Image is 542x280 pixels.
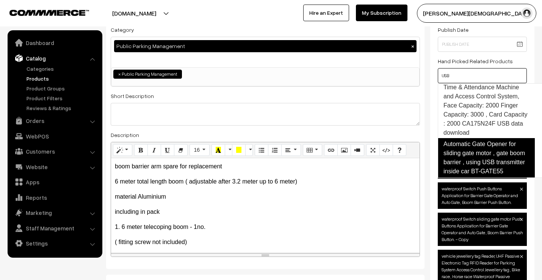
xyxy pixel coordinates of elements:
button: Underline (CTRL+U) [161,144,174,156]
img: close [520,255,523,258]
button: Font Size [190,144,210,156]
label: Description [111,131,139,139]
button: Code View [379,144,393,156]
a: Marketing [9,206,100,219]
a: Face, Fingerprint, Password Time & Attendance Machine and Access Control System, Face Capacity: 2... [438,73,534,138]
button: Style [113,144,132,156]
a: Catalog [9,51,100,65]
button: [PERSON_NAME][DEMOGRAPHIC_DATA] [417,4,536,23]
span: 16 [194,147,200,153]
a: Customers [9,145,100,158]
button: Paragraph [281,144,301,156]
p: including in pack [115,207,416,216]
a: Automatic Gate Opener for sliding gate motor , gate boom barrier , using USB transmitter inside c... [438,138,535,177]
p: boom barrier arm spare for replacement [115,162,416,171]
a: COMMMERCE [9,8,76,17]
button: Help [393,144,406,156]
button: × [409,43,416,50]
label: Hand Picked Related Products [438,57,513,65]
a: Categories [25,65,100,73]
p: ( fitting screw not included) [115,238,416,247]
span: waterproof Switch Push Buttons Application for Barrier Gate Operator and Auto Gate , Boom Barrier... [438,182,527,209]
a: Reviews & Ratings [25,104,100,112]
label: Category [111,26,134,34]
p: material Aluminium [115,192,416,201]
p: 1. 6 meter telecoping boom - 1no. [115,222,416,232]
a: Staff Management [9,221,100,235]
a: Hire an Expert [303,5,349,21]
button: Background Color [232,144,246,156]
button: Table [303,144,322,156]
button: Video [351,144,364,156]
button: [DOMAIN_NAME] [86,4,183,23]
button: Full Screen [366,144,380,156]
button: Remove Font Style (CTRL+\) [174,144,188,156]
label: Short Description [111,92,154,100]
li: Public Parking Management [113,70,182,79]
button: Ordered list (CTRL+SHIFT+NUM8) [268,144,282,156]
a: Website [9,160,100,174]
button: Picture [337,144,351,156]
span: × [118,71,121,78]
button: Recent Color [211,144,225,156]
a: Orders [9,114,100,128]
button: More Color [245,144,253,156]
a: Product Groups [25,84,100,92]
div: resize [111,253,420,257]
img: close [520,188,523,191]
a: Products [25,75,100,82]
button: Bold (CTRL+B) [134,144,148,156]
a: Settings [9,236,100,250]
a: WebPOS [9,129,100,143]
a: Dashboard [9,36,100,50]
a: My Subscription [356,5,407,21]
button: Unordered list (CTRL+SHIFT+NUM7) [255,144,268,156]
img: user [521,8,533,19]
p: 6 meter total length boom ( adjustable after 3.2 meter up to 6 meter) [115,177,416,186]
a: Product Filters [25,94,100,102]
button: Italic (CTRL+I) [147,144,161,156]
a: Reports [9,191,100,204]
span: waterproof Switch sliding gate motor Push Buttons Application for Barrier Gate Operator and Auto ... [438,213,527,246]
button: Link (CTRL+K) [324,144,338,156]
div: Public Parking Management [114,40,417,52]
img: close [520,218,523,221]
input: Search products [438,68,527,83]
a: Apps [9,175,100,189]
img: COMMMERCE [9,10,89,16]
button: More Color [225,144,232,156]
input: Publish Date [438,37,527,52]
label: Publish Date [438,26,468,34]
